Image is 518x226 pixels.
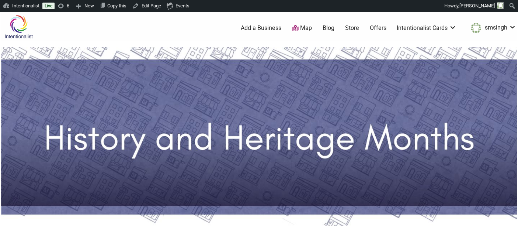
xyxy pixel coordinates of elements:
a: Add a Business [241,24,281,32]
a: Offers [370,24,386,32]
a: Store [345,24,359,32]
a: smsingh [467,21,516,35]
a: Map [292,24,312,32]
img: Intentionalist [1,15,36,39]
a: Blog [323,24,334,32]
span: [PERSON_NAME] [459,3,495,8]
a: Live [42,3,55,9]
a: Intentionalist Cards [397,24,456,32]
